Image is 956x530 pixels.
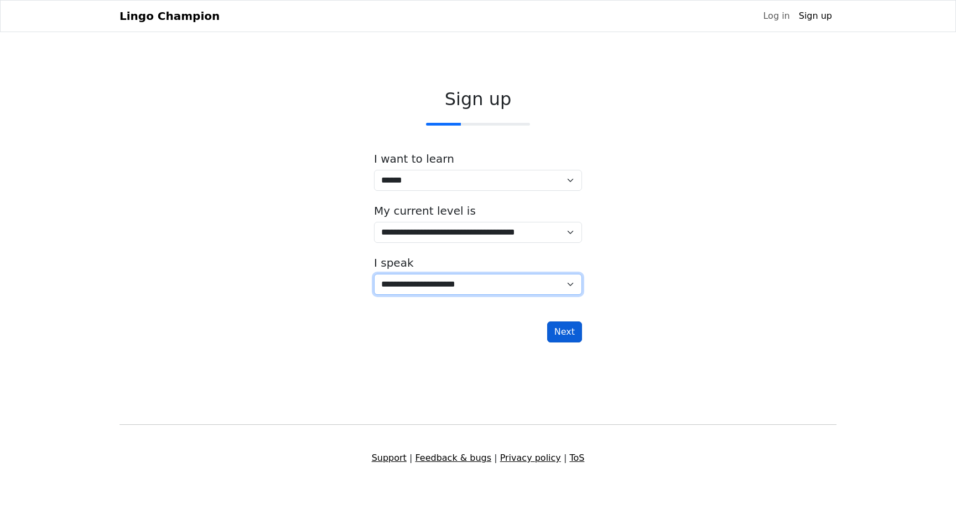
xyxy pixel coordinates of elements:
[500,453,561,463] a: Privacy policy
[374,204,476,217] label: My current level is
[374,256,414,269] label: I speak
[374,152,454,165] label: I want to learn
[758,5,794,27] a: Log in
[569,453,584,463] a: ToS
[372,453,407,463] a: Support
[113,451,843,465] div: | | |
[794,5,836,27] a: Sign up
[415,453,491,463] a: Feedback & bugs
[374,89,582,110] h2: Sign up
[547,321,582,342] button: Next
[119,5,220,27] a: Lingo Champion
